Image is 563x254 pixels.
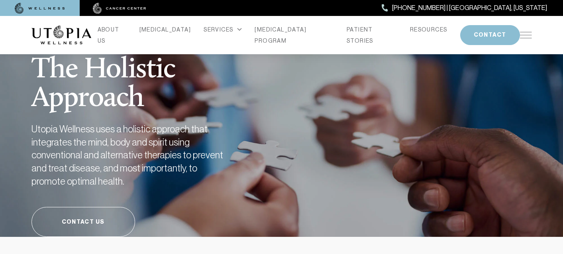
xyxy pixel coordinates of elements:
span: [PHONE_NUMBER] | [GEOGRAPHIC_DATA], [US_STATE] [392,3,547,13]
a: ABOUT US [98,24,127,46]
img: wellness [15,3,65,14]
a: RESOURCES [410,24,447,35]
img: icon-hamburger [520,32,532,38]
a: PATIENT STORIES [347,24,397,46]
button: CONTACT [460,25,520,45]
a: [PHONE_NUMBER] | [GEOGRAPHIC_DATA], [US_STATE] [382,3,547,13]
a: [MEDICAL_DATA] [139,24,191,35]
a: Contact Us [31,207,135,237]
h2: Utopia Wellness uses a holistic approach that integrates the mind, body and spirit using conventi... [31,123,231,188]
h1: The Holistic Approach [31,36,267,113]
a: [MEDICAL_DATA] PROGRAM [255,24,334,46]
div: SERVICES [204,24,242,35]
img: cancer center [93,3,146,14]
img: logo [31,26,91,45]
